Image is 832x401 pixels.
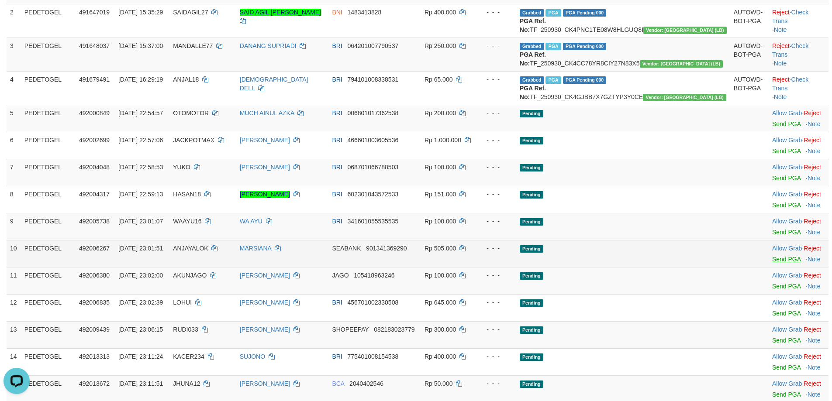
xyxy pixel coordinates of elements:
span: MANDALLE77 [173,42,213,49]
span: BRI [332,76,342,83]
a: SUJONO [240,353,265,360]
a: Send PGA [772,256,801,263]
span: KACER234 [173,353,204,360]
span: Marked by afzCS1 [545,43,561,50]
span: HASAN18 [173,191,201,198]
a: Allow Grab [772,191,802,198]
a: WA AYU [240,218,262,225]
div: - - - [478,325,513,334]
td: 3 [7,38,21,71]
span: 492013313 [79,353,110,360]
a: Allow Grab [772,380,802,387]
span: [DATE] 22:54:57 [118,110,163,117]
div: - - - [478,190,513,199]
td: AUTOWD-BOT-PGA [730,71,769,105]
div: - - - [478,8,513,17]
div: - - - [478,163,513,171]
a: Reject [804,245,821,252]
a: Note [808,337,821,344]
span: Copy 602301043572533 to clipboard [347,191,398,198]
span: Rp 400.000 [425,9,456,16]
span: · [772,272,804,279]
span: PGA Pending [563,76,607,84]
td: PEDETOGEL [21,294,76,321]
td: PEDETOGEL [21,71,76,105]
span: BRI [332,218,342,225]
span: 492009439 [79,326,110,333]
a: Send PGA [772,229,801,236]
a: MARSIANA [240,245,271,252]
span: Rp 65.000 [425,76,453,83]
a: SAID AGIL [PERSON_NAME] [240,9,321,16]
span: Copy 006801017362538 to clipboard [347,110,398,117]
span: ANJAL18 [173,76,199,83]
a: Allow Grab [772,245,802,252]
span: Rp 200.000 [425,110,456,117]
span: Pending [520,137,543,144]
a: Note [808,364,821,371]
span: Rp 300.000 [425,326,456,333]
span: [DATE] 22:58:53 [118,164,163,171]
span: BRI [332,191,342,198]
td: PEDETOGEL [21,132,76,159]
span: Copy 794101008338531 to clipboard [347,76,398,83]
span: 492004317 [79,191,110,198]
span: [DATE] 15:35:29 [118,9,163,16]
span: Marked by afzCS1 [545,76,561,84]
td: PEDETOGEL [21,348,76,375]
span: Copy 341601055535535 to clipboard [347,218,398,225]
a: Allow Grab [772,164,802,171]
span: Grabbed [520,43,544,50]
span: Copy 068701066788503 to clipboard [347,164,398,171]
span: Rp 645.000 [425,299,456,306]
a: Reject [804,218,821,225]
span: 492005738 [79,218,110,225]
a: Send PGA [772,364,801,371]
span: [DATE] 23:01:51 [118,245,163,252]
a: Allow Grab [772,137,802,144]
span: 492006267 [79,245,110,252]
a: Allow Grab [772,218,802,225]
a: Note [808,120,821,127]
td: PEDETOGEL [21,321,76,348]
a: Note [808,175,821,182]
span: JHUNA12 [173,380,200,387]
span: 492004048 [79,164,110,171]
span: Pending [520,353,543,361]
td: PEDETOGEL [21,4,76,38]
a: Send PGA [772,391,801,398]
span: [DATE] 23:11:24 [118,353,163,360]
a: Reject [804,353,821,360]
td: · [769,267,829,294]
span: Rp 151.000 [425,191,456,198]
a: Allow Grab [772,326,802,333]
a: Send PGA [772,202,801,209]
td: PEDETOGEL [21,105,76,132]
td: PEDETOGEL [21,267,76,294]
td: 4 [7,71,21,105]
td: · [769,321,829,348]
a: Reject [804,137,821,144]
span: · [772,164,804,171]
a: Note [808,202,821,209]
a: Send PGA [772,147,801,154]
td: PEDETOGEL [21,213,76,240]
div: - - - [478,352,513,361]
span: Pending [520,299,543,307]
a: Allow Grab [772,299,802,306]
span: PGA Pending [563,43,607,50]
button: Open LiveChat chat widget [3,3,30,30]
a: Reject [772,42,790,49]
td: PEDETOGEL [21,38,76,71]
td: 8 [7,186,21,213]
div: - - - [478,271,513,280]
a: Reject [804,191,821,198]
td: · · [769,71,829,105]
a: Note [774,93,787,100]
div: - - - [478,136,513,144]
span: [DATE] 16:29:19 [118,76,163,83]
td: 9 [7,213,21,240]
b: PGA Ref. No: [520,51,546,67]
a: [PERSON_NAME] [240,137,290,144]
span: AKUNJAGO [173,272,207,279]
